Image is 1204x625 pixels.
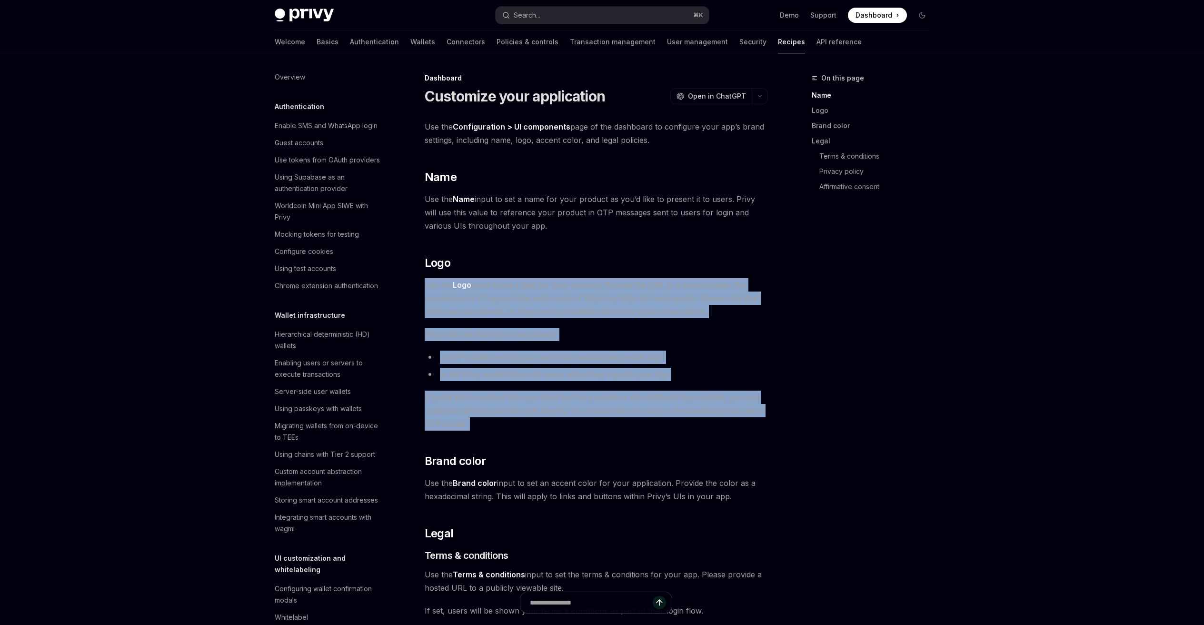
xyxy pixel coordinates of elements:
span: Use the input to set the terms & conditions for your app. Please provide a hosted URL to a public... [425,568,768,595]
a: Using passkeys with wallets [267,400,389,417]
a: Storing smart account addresses [267,492,389,509]
div: Overview [275,71,305,83]
a: Mocking tokens for testing [267,226,389,243]
div: Storing smart account addresses [275,494,378,506]
div: Search... [514,10,540,21]
a: Configuring wallet confirmation modals [267,580,389,609]
a: Terms & conditions [819,149,937,164]
a: Enable SMS and WhatsApp login [267,117,389,134]
li: in OTP emails sent to your users for passwordless email login [425,351,768,364]
h5: UI customization and whitelabeling [275,553,389,575]
span: Use the page of the dashboard to configure your app’s brand settings, including name, logo, accen... [425,120,768,147]
a: Enabling users or servers to execute transactions [267,354,389,383]
a: Connectors [447,30,485,53]
strong: Configuration > UI components [453,122,570,131]
div: Chrome extension authentication [275,280,378,292]
div: Whitelabel [275,612,308,623]
a: Transaction management [570,30,656,53]
a: Chrome extension authentication [267,277,389,294]
div: Using passkeys with wallets [275,403,362,414]
a: Custom account abstraction implementation [267,463,389,492]
strong: Name [453,194,475,204]
span: Terms & conditions [425,549,508,562]
a: API reference [816,30,862,53]
a: Logo [812,103,937,118]
div: Using chains with Tier 2 support [275,449,375,460]
div: Migrating wallets from on-device to TEEs [275,420,383,443]
span: Use the input to set a name for your product as you’d like to present it to users. Privy will use... [425,192,768,232]
a: Authentication [350,30,399,53]
a: Server-side user wallets [267,383,389,400]
span: Privy will use this logo in two places: [425,328,768,341]
div: Custom account abstraction implementation [275,466,383,489]
span: Use the input to set an accent color for your application. Provide the color as a hexadecimal str... [425,476,768,503]
div: Worldcoin Mini App SIWE with Privy [275,200,383,223]
a: Recipes [778,30,805,53]
a: Affirmative consent [819,179,937,194]
a: Use tokens from OAuth providers [267,151,389,169]
img: dark logo [275,9,334,22]
li: in the Privy modal shown to users when they login to your app [425,368,768,381]
a: Overview [267,69,389,86]
a: Name [812,88,937,103]
div: Configuring wallet confirmation modals [275,583,383,606]
a: Integrating smart accounts with wagmi [267,509,389,537]
h5: Wallet infrastructure [275,310,345,321]
button: Send message [653,596,666,609]
a: Using chains with Tier 2 support [267,446,389,463]
a: Configure cookies [267,243,389,260]
a: Worldcoin Mini App SIWE with Privy [267,197,389,226]
span: Brand color [425,454,486,469]
span: Name [425,170,457,185]
a: Guest accounts [267,134,389,151]
div: Use tokens from OAuth providers [275,154,380,166]
div: Enabling users or servers to execute transactions [275,357,383,380]
a: Support [810,10,836,20]
a: Migrating wallets from on-device to TEEs [267,417,389,446]
strong: Terms & conditions [453,570,525,579]
a: Wallets [410,30,435,53]
span: On this page [821,72,864,84]
a: Dashboard [848,8,907,23]
a: Basics [317,30,338,53]
div: Guest accounts [275,137,323,149]
span: Dashboard [856,10,892,20]
div: Integrating smart accounts with wagmi [275,512,383,534]
div: Using Supabase as an authentication provider [275,171,383,194]
span: Legal [425,526,454,541]
a: Hierarchical deterministic (HD) wallets [267,326,389,354]
span: Logo [425,255,451,271]
a: Using Supabase as an authentication provider [267,169,389,197]
a: Demo [780,10,799,20]
span: Use the input to set a logo for your product. Provide the URL to a hosted image. We recommend a 2... [425,278,768,318]
a: Security [739,30,766,53]
div: Enable SMS and WhatsApp login [275,120,378,131]
a: Welcome [275,30,305,53]
button: Search...⌘K [496,7,709,24]
a: User management [667,30,728,53]
h1: Customize your application [425,88,606,105]
div: Configure cookies [275,246,333,257]
div: Using test accounts [275,263,336,274]
strong: Brand color [453,478,497,488]
span: If you’d like to remove the logo from the Privy modal or set a different logo instead, you can cu... [425,391,768,431]
div: Hierarchical deterministic (HD) wallets [275,329,383,352]
h5: Authentication [275,101,324,112]
strong: Logo [453,280,471,290]
button: Open in ChatGPT [670,88,752,104]
span: Open in ChatGPT [688,91,746,101]
div: Server-side user wallets [275,386,351,397]
a: Legal [812,133,937,149]
a: Policies & controls [497,30,558,53]
a: Using test accounts [267,260,389,277]
div: Mocking tokens for testing [275,229,359,240]
span: ⌘ K [693,11,703,19]
div: Dashboard [425,73,768,83]
a: Brand color [812,118,937,133]
button: Toggle dark mode [915,8,930,23]
a: Privacy policy [819,164,937,179]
